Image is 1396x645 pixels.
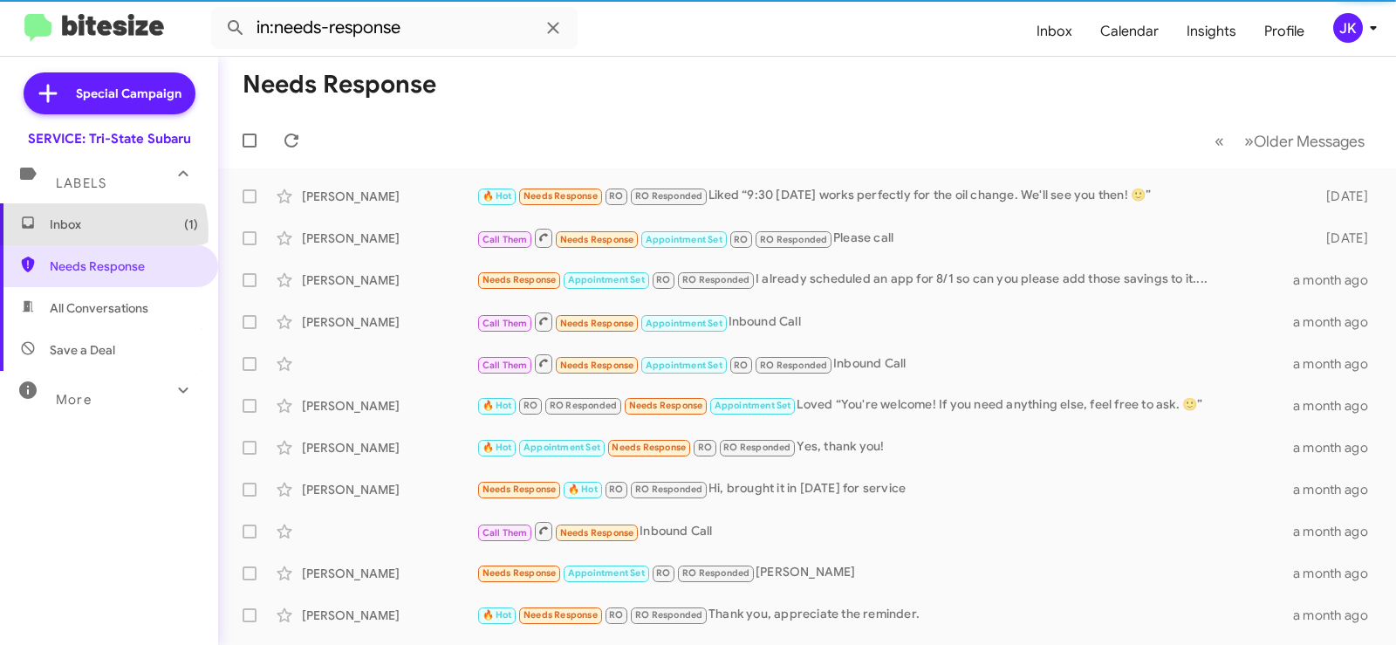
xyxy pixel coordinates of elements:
[1023,6,1086,57] a: Inbox
[550,400,617,411] span: RO Responded
[476,479,1293,499] div: Hi, brought it in [DATE] for service
[612,442,686,453] span: Needs Response
[1333,13,1363,43] div: JK
[56,175,106,191] span: Labels
[482,527,528,539] span: Call Them
[523,442,600,453] span: Appointment Set
[482,442,512,453] span: 🔥 Hot
[1215,130,1224,152] span: «
[682,274,749,285] span: RO Responded
[646,360,722,371] span: Appointment Set
[476,437,1293,457] div: Yes, thank you!
[302,607,476,624] div: [PERSON_NAME]
[50,216,198,233] span: Inbox
[723,442,790,453] span: RO Responded
[1293,313,1382,331] div: a month ago
[646,318,722,329] span: Appointment Set
[50,341,115,359] span: Save a Deal
[568,274,645,285] span: Appointment Set
[715,400,791,411] span: Appointment Set
[1173,6,1250,57] a: Insights
[302,397,476,415] div: [PERSON_NAME]
[302,439,476,456] div: [PERSON_NAME]
[476,353,1293,374] div: Inbound Call
[609,484,623,495] span: RO
[635,609,702,621] span: RO Responded
[523,190,598,202] span: Needs Response
[1293,355,1382,373] div: a month ago
[1293,565,1382,582] div: a month ago
[1293,523,1382,540] div: a month ago
[482,567,557,579] span: Needs Response
[629,400,703,411] span: Needs Response
[1303,230,1382,247] div: [DATE]
[243,71,436,99] h1: Needs Response
[1318,13,1377,43] button: JK
[302,188,476,205] div: [PERSON_NAME]
[184,216,198,233] span: (1)
[568,484,598,495] span: 🔥 Hot
[609,190,623,202] span: RO
[56,392,92,408] span: More
[734,360,748,371] span: RO
[734,234,748,245] span: RO
[635,190,702,202] span: RO Responded
[476,520,1293,542] div: Inbound Call
[476,395,1293,415] div: Loved “You're welcome! If you need anything else, feel free to ask. 🙂”
[760,360,827,371] span: RO Responded
[482,360,528,371] span: Call Them
[698,442,712,453] span: RO
[482,318,528,329] span: Call Them
[50,257,198,275] span: Needs Response
[523,400,537,411] span: RO
[24,72,195,114] a: Special Campaign
[656,567,670,579] span: RO
[1086,6,1173,57] a: Calendar
[482,274,557,285] span: Needs Response
[476,270,1293,290] div: I already scheduled an app for 8/1 so can you please add those savings to it....
[302,313,476,331] div: [PERSON_NAME]
[1250,6,1318,57] a: Profile
[482,609,512,621] span: 🔥 Hot
[476,563,1293,583] div: [PERSON_NAME]
[482,484,557,495] span: Needs Response
[302,230,476,247] div: [PERSON_NAME]
[560,318,634,329] span: Needs Response
[609,609,623,621] span: RO
[1244,130,1254,152] span: »
[656,274,670,285] span: RO
[50,299,148,317] span: All Conversations
[1293,439,1382,456] div: a month ago
[682,567,749,579] span: RO Responded
[211,7,578,49] input: Search
[482,400,512,411] span: 🔥 Hot
[1205,123,1375,159] nav: Page navigation example
[482,234,528,245] span: Call Them
[523,609,598,621] span: Needs Response
[1293,481,1382,498] div: a month ago
[646,234,722,245] span: Appointment Set
[1293,397,1382,415] div: a month ago
[476,227,1303,249] div: Please call
[482,190,512,202] span: 🔥 Hot
[1234,123,1375,159] button: Next
[1254,132,1365,151] span: Older Messages
[560,360,634,371] span: Needs Response
[560,527,634,539] span: Needs Response
[28,130,191,148] div: SERVICE: Tri-State Subaru
[476,311,1293,333] div: Inbound Call
[1293,271,1382,289] div: a month ago
[635,484,702,495] span: RO Responded
[476,186,1303,206] div: Liked “9:30 [DATE] works perfectly for the oil change. We'll see you then! 🙂”
[1293,607,1382,624] div: a month ago
[302,565,476,582] div: [PERSON_NAME]
[760,234,827,245] span: RO Responded
[1204,123,1235,159] button: Previous
[476,605,1293,625] div: Thank you, appreciate the reminder.
[568,567,645,579] span: Appointment Set
[76,85,181,102] span: Special Campaign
